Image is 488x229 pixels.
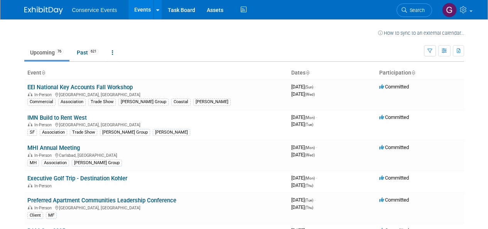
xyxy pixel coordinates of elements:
div: Association [42,159,69,166]
span: (Sun) [305,85,313,89]
span: - [314,84,316,90]
span: (Mon) [305,176,315,180]
span: In-Person [34,183,54,188]
span: Committed [379,84,409,90]
a: Search [397,3,432,17]
span: [DATE] [291,121,313,127]
span: - [316,175,317,181]
span: [DATE] [291,114,317,120]
th: Event [24,66,288,80]
div: [PERSON_NAME] [153,129,190,136]
div: SF [27,129,37,136]
span: (Wed) [305,153,315,157]
span: (Tue) [305,122,313,127]
span: Committed [379,114,409,120]
span: In-Person [34,205,54,210]
span: (Mon) [305,115,315,120]
div: Commercial [27,98,56,105]
div: [PERSON_NAME] Group [72,159,122,166]
span: (Tue) [305,198,313,202]
span: [DATE] [291,182,313,188]
span: (Thu) [305,205,313,210]
a: IMN Build to Rent West [27,114,87,121]
a: MHI Annual Meeting [27,144,80,151]
span: [DATE] [291,152,315,158]
a: Sort by Participation Type [411,70,415,76]
div: MH [27,159,39,166]
a: Sort by Start Date [306,70,309,76]
div: [PERSON_NAME] [193,98,231,105]
span: [DATE] [291,197,316,203]
span: In-Person [34,122,54,127]
a: Past621 [71,45,105,60]
span: 621 [88,49,99,54]
span: Committed [379,197,409,203]
span: In-Person [34,153,54,158]
span: Conservice Events [72,7,117,13]
a: Preferred Apartment Communities Leadership Conference [27,197,176,204]
div: [GEOGRAPHIC_DATA], [GEOGRAPHIC_DATA] [27,91,285,97]
img: In-Person Event [28,153,32,157]
div: [GEOGRAPHIC_DATA], [GEOGRAPHIC_DATA] [27,121,285,127]
div: Coastal [171,98,191,105]
a: Sort by Event Name [41,70,45,76]
img: Gayle Reese [442,3,457,17]
span: Committed [379,175,409,181]
img: In-Person Event [28,205,32,209]
th: Participation [376,66,464,80]
span: [DATE] [291,204,313,210]
span: - [316,114,317,120]
div: Association [58,98,86,105]
div: Trade Show [88,98,116,105]
span: [DATE] [291,144,317,150]
div: Association [40,129,67,136]
span: 76 [55,49,64,54]
img: ExhibitDay [24,7,63,14]
span: (Thu) [305,183,313,188]
div: Client [27,212,43,219]
div: [PERSON_NAME] Group [118,98,169,105]
span: In-Person [34,92,54,97]
a: Executive Golf Trip - Destination Kohler [27,175,127,182]
div: [PERSON_NAME] Group [100,129,150,136]
img: In-Person Event [28,122,32,126]
a: How to sync to an external calendar... [378,30,464,36]
span: Search [407,7,425,13]
th: Dates [288,66,376,80]
div: Carlsbad, [GEOGRAPHIC_DATA] [27,152,285,158]
span: - [316,144,317,150]
span: (Wed) [305,92,315,97]
img: In-Person Event [28,92,32,96]
span: [DATE] [291,84,316,90]
img: In-Person Event [28,183,32,187]
div: [GEOGRAPHIC_DATA], [GEOGRAPHIC_DATA] [27,204,285,210]
span: - [314,197,316,203]
span: (Mon) [305,146,315,150]
span: [DATE] [291,91,315,97]
div: Trade Show [70,129,97,136]
span: [DATE] [291,175,317,181]
a: Upcoming76 [24,45,69,60]
a: EEI National Key Accounts Fall Workshop [27,84,133,91]
div: MF [46,212,57,219]
span: Committed [379,144,409,150]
